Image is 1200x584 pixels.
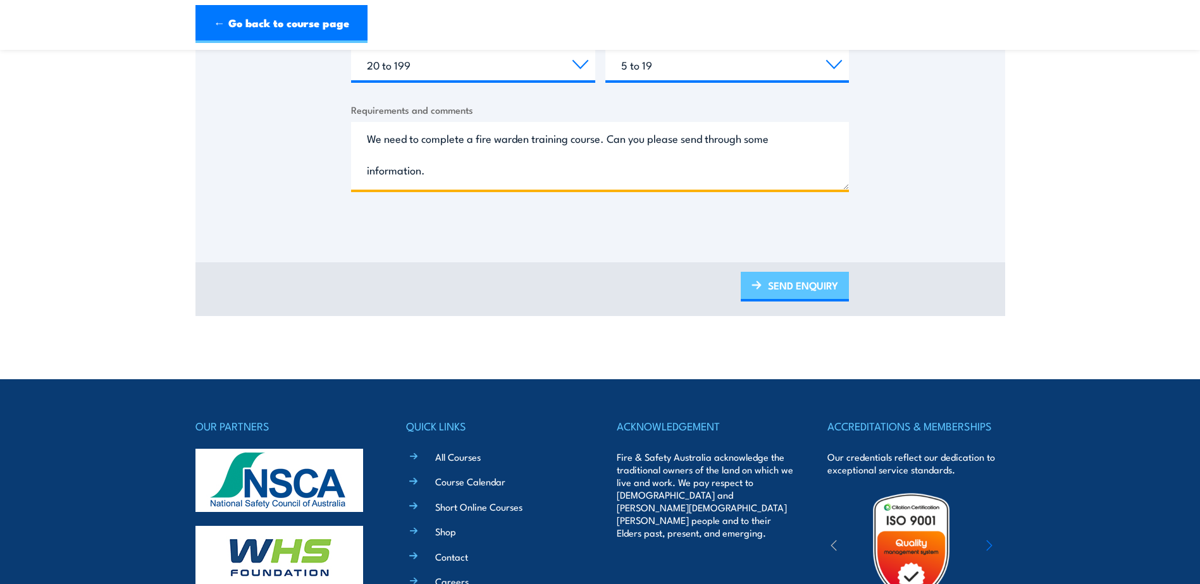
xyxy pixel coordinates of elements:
[827,417,1005,435] h4: ACCREDITATIONS & MEMBERSHIPS
[195,449,363,512] img: nsca-logo-footer
[435,525,456,538] a: Shop
[435,550,468,563] a: Contact
[827,451,1005,476] p: Our credentials reflect our dedication to exceptional service standards.
[967,525,1077,569] img: ewpa-logo
[617,417,794,435] h4: ACKNOWLEDGEMENT
[741,272,849,301] a: SEND ENQUIRY
[351,102,849,117] label: Requirements and comments
[435,500,523,513] a: Short Online Courses
[195,5,368,43] a: ← Go back to course page
[195,417,373,435] h4: OUR PARTNERS
[435,475,505,488] a: Course Calendar
[435,450,481,463] a: All Courses
[406,417,583,435] h4: QUICK LINKS
[617,451,794,539] p: Fire & Safety Australia acknowledge the traditional owners of the land on which we live and work....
